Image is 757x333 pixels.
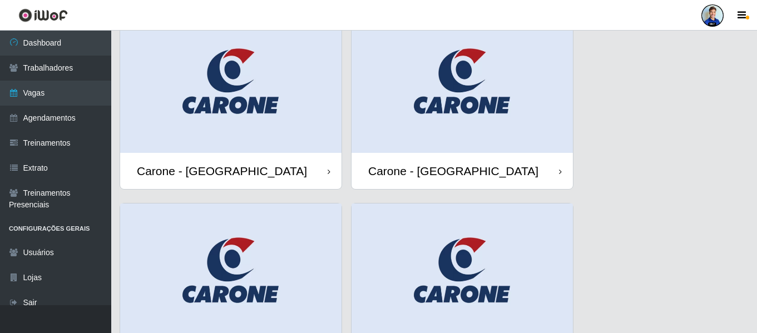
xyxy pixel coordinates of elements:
img: cardImg [120,14,342,153]
a: Carone - [GEOGRAPHIC_DATA] [120,14,342,189]
div: Carone - [GEOGRAPHIC_DATA] [368,164,538,178]
a: Carone - [GEOGRAPHIC_DATA] [352,14,573,189]
img: cardImg [352,14,573,153]
div: Carone - [GEOGRAPHIC_DATA] [137,164,307,178]
img: CoreUI Logo [18,8,68,22]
